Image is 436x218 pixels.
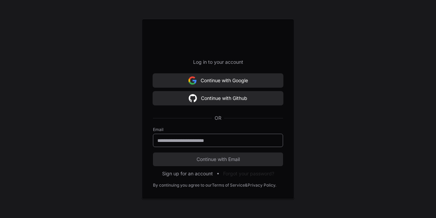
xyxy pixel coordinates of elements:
div: & [245,183,248,188]
span: OR [212,115,224,121]
p: Log in to your account [153,59,283,66]
img: Sign in with google [188,74,197,87]
button: Continue with Google [153,74,283,87]
button: Forgot your password? [223,170,274,177]
div: By continuing you agree to our [153,183,212,188]
button: Sign up for an account [162,170,213,177]
span: Continue with Email [153,156,283,163]
a: Privacy Policy. [248,183,276,188]
button: Continue with Email [153,152,283,166]
a: Terms of Service [212,183,245,188]
img: Sign in with google [189,91,197,105]
button: Continue with Github [153,91,283,105]
label: Email [153,127,283,132]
